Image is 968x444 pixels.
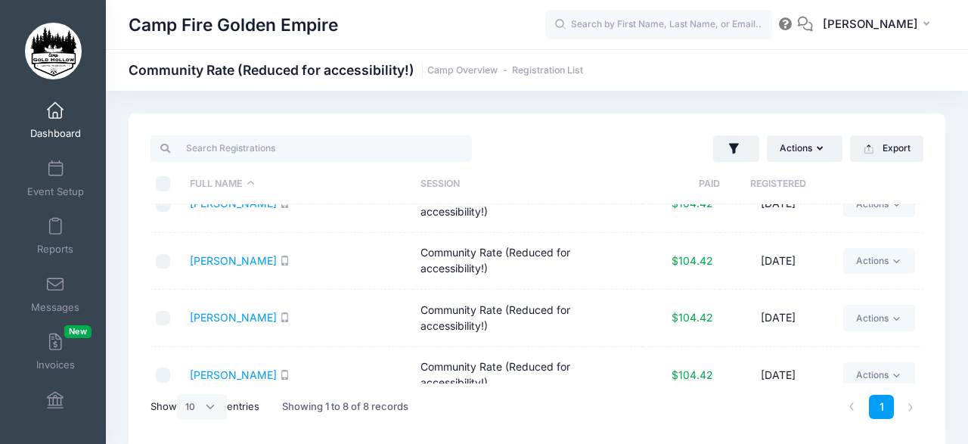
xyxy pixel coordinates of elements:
[843,362,915,388] a: Actions
[850,135,923,161] button: Export
[720,347,836,404] td: [DATE]
[843,305,915,331] a: Actions
[20,94,92,147] a: Dashboard
[190,197,277,210] a: [PERSON_NAME]
[672,311,713,324] span: $104.42
[413,290,644,346] td: Community Rate (Reduced for accessibility!)
[823,16,918,33] span: [PERSON_NAME]
[64,325,92,338] span: New
[644,164,721,204] th: Paid: activate to sort column ascending
[150,394,259,420] label: Show entries
[190,311,277,324] a: [PERSON_NAME]
[190,368,277,381] a: [PERSON_NAME]
[843,191,915,217] a: Actions
[27,185,84,198] span: Event Setup
[720,164,836,204] th: Registered: activate to sort column ascending
[25,23,82,79] img: Camp Fire Golden Empire
[545,10,772,40] input: Search by First Name, Last Name, or Email...
[813,8,945,42] button: [PERSON_NAME]
[20,268,92,321] a: Messages
[413,176,644,233] td: Community Rate (Reduced for accessibility!)
[512,65,583,76] a: Registration List
[720,176,836,233] td: [DATE]
[20,325,92,378] a: InvoicesNew
[31,301,79,314] span: Messages
[129,62,583,78] h1: Community Rate (Reduced for accessibility!)
[177,394,227,420] select: Showentries
[282,390,408,424] div: Showing 1 to 8 of 8 records
[37,244,73,256] span: Reports
[150,135,472,161] input: Search Registrations
[20,383,92,436] a: Financials
[869,395,894,420] a: 1
[672,254,713,267] span: $104.42
[30,128,81,141] span: Dashboard
[672,197,713,210] span: $104.42
[843,248,915,274] a: Actions
[413,347,644,404] td: Community Rate (Reduced for accessibility!)
[720,290,836,346] td: [DATE]
[36,359,75,372] span: Invoices
[280,312,290,322] i: SMS enabled
[767,135,842,161] button: Actions
[129,8,338,42] h1: Camp Fire Golden Empire
[190,254,277,267] a: [PERSON_NAME]
[720,233,836,290] td: [DATE]
[280,370,290,380] i: SMS enabled
[183,164,413,204] th: Full Name: activate to sort column descending
[413,233,644,290] td: Community Rate (Reduced for accessibility!)
[20,210,92,262] a: Reports
[672,368,713,381] span: $104.42
[280,198,290,208] i: SMS enabled
[20,152,92,205] a: Event Setup
[280,256,290,265] i: SMS enabled
[413,164,644,204] th: Session: activate to sort column ascending
[427,65,498,76] a: Camp Overview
